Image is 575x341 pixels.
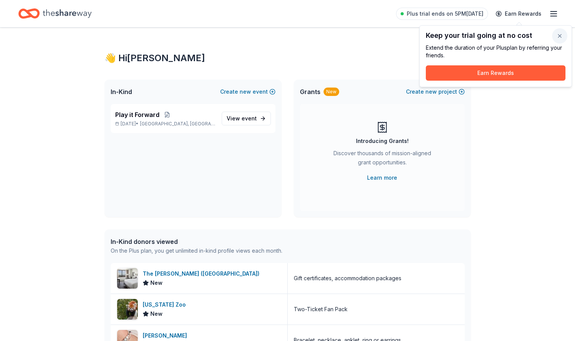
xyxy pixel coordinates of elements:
[117,268,138,289] img: Image for The Ritz-Carlton (Pentagon City)
[227,114,257,123] span: View
[143,269,263,278] div: The [PERSON_NAME] ([GEOGRAPHIC_DATA])
[105,52,471,64] div: 👋 Hi [PERSON_NAME]
[220,87,275,96] button: Createnewevent
[356,136,409,146] div: Introducing Grants!
[491,7,546,21] a: Earn Rewards
[407,9,483,18] span: Plus trial ends on 5PM[DATE]
[330,149,434,170] div: Discover thousands of mission-aligned grant opportunities.
[426,32,565,39] div: Keep your trial going at no cost
[143,331,190,340] div: [PERSON_NAME]
[324,88,339,96] div: New
[111,246,282,255] div: On the Plus plan, you get unlimited in-kind profile views each month.
[115,121,216,127] p: [DATE] •
[111,87,132,96] span: In-Kind
[18,5,92,23] a: Home
[294,274,401,283] div: Gift certificates, accommodation packages
[426,44,565,59] div: Extend the duration of your Plus plan by referring your friends.
[300,87,321,96] span: Grants
[115,110,159,119] span: Play it Forward
[367,173,397,182] a: Learn more
[240,87,251,96] span: new
[140,121,215,127] span: [GEOGRAPHIC_DATA], [GEOGRAPHIC_DATA]
[222,112,271,125] a: View event
[150,309,163,318] span: New
[396,8,488,20] a: Plus trial ends on 5PM[DATE]
[426,65,565,81] button: Earn Rewards
[425,87,437,96] span: new
[111,237,282,246] div: In-Kind donors viewed
[294,305,348,314] div: Two-Ticket Fan Pack
[242,115,257,122] span: event
[406,87,465,96] button: Createnewproject
[117,299,138,320] img: Image for Virginia Zoo
[150,278,163,287] span: New
[143,300,189,309] div: [US_STATE] Zoo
